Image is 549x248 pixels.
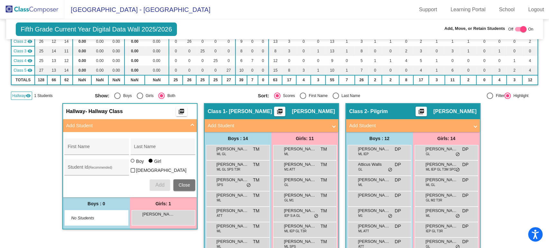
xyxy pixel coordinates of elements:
[47,75,60,85] td: 66
[399,37,413,46] td: 0
[522,75,538,85] td: 12
[339,75,355,85] td: 7
[339,37,355,46] td: 1
[209,66,222,75] td: 0
[368,75,382,85] td: 2
[208,108,226,115] span: Class 1
[445,56,460,66] td: 0
[217,182,223,187] span: SPS
[124,66,145,75] td: 0.00
[284,167,295,172] span: M1 ATT
[355,66,368,75] td: 7
[258,93,269,99] span: Sort:
[346,119,480,132] mat-expansion-panel-header: Add Student
[95,93,253,99] mat-radio-group: Select an option
[47,46,60,56] td: 14
[217,167,241,172] span: ML GL SPS T3R
[95,93,109,99] span: Show:
[507,56,523,66] td: 1
[320,192,327,199] span: TM
[173,179,195,191] button: Close
[445,37,460,46] td: 1
[282,46,297,56] td: 3
[165,93,175,99] div: Both
[235,66,247,75] td: 10
[130,197,197,210] div: Girls: 1
[235,37,247,46] td: 9
[108,37,124,46] td: 0.00
[339,66,355,75] td: 1
[222,56,235,66] td: 0
[399,75,413,85] td: 8
[247,46,258,56] td: 0
[358,161,390,168] span: Atticus Walls
[368,46,382,56] td: 0
[124,37,145,46] td: 0.00
[209,75,222,85] td: 25
[258,66,269,75] td: 0
[35,56,47,66] td: 25
[462,146,468,153] span: DP
[247,75,258,85] td: 7
[382,37,399,46] td: 1
[183,66,196,75] td: 0
[68,167,126,172] input: Student Id
[60,46,73,56] td: 11
[91,37,108,46] td: 0.00
[66,108,86,115] span: Hallway
[73,37,91,46] td: 0.00
[417,108,425,117] mat-icon: picture_as_pdf
[492,37,506,46] td: 0
[522,46,538,56] td: 0
[493,93,504,99] div: Filter
[282,66,297,75] td: 8
[325,75,339,85] td: 55
[311,66,325,75] td: 1
[355,37,368,46] td: 3
[460,37,476,46] td: 1
[339,56,355,66] td: 0
[205,132,271,145] div: Boys : 14
[282,37,297,46] td: 3
[522,56,538,66] td: 4
[60,75,73,85] td: 62
[145,75,169,85] td: NaN
[217,152,226,156] span: ML GL
[216,161,249,168] span: [PERSON_NAME]
[460,56,476,66] td: 0
[476,66,492,75] td: 0
[429,56,445,66] td: 1
[63,197,130,210] div: Boys : 0
[296,56,311,66] td: 0
[320,161,327,168] span: TM
[60,37,73,46] td: 14
[476,46,492,56] td: 0
[27,39,32,44] mat-icon: visibility
[528,26,533,32] span: On
[492,46,506,56] td: 1
[358,182,363,187] span: ML
[176,107,187,116] button: Print Students Details
[60,66,73,75] td: 14
[413,37,429,46] td: 2
[368,56,382,66] td: 1
[425,192,458,199] span: [PERSON_NAME]
[399,66,413,75] td: 0
[382,56,399,66] td: 1
[522,37,538,46] td: 2
[34,93,52,99] span: 1 Students
[311,46,325,56] td: 1
[178,182,190,188] span: Close
[349,108,367,115] span: Class 2
[63,132,197,197] div: Add Student
[358,146,390,152] span: [PERSON_NAME]
[346,132,413,145] div: Boys : 12
[169,56,183,66] td: 0
[325,66,339,75] td: 10
[507,75,523,85] td: 3
[382,75,399,85] td: 2
[26,93,31,98] mat-icon: visibility
[27,49,32,54] mat-icon: visibility
[150,179,170,191] button: Add
[494,4,520,15] a: School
